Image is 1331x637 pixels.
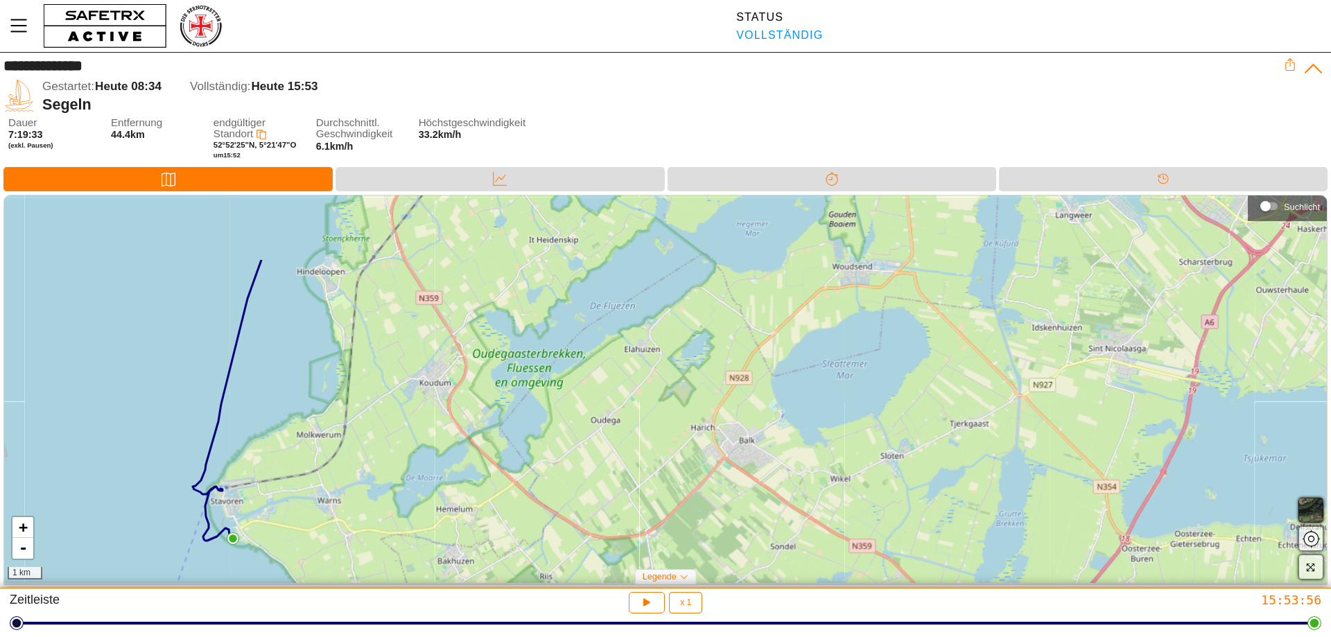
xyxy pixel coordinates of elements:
[8,567,42,579] div: 1 km
[680,598,691,607] span: x 1
[190,80,250,93] span: Vollständig:
[8,117,97,129] span: Dauer
[1255,196,1320,217] div: Suchlicht
[42,80,94,93] span: Gestartet:
[419,117,507,129] span: Höchstgeschwindigkeit
[3,167,333,191] div: Karte
[214,141,297,149] span: 52°52'25"N, 5°21'47"O
[227,532,239,545] img: PathEnd.svg
[668,167,996,191] div: Trennung
[1284,202,1320,212] div: Suchlicht
[336,167,664,191] div: Daten
[42,96,1284,114] div: Segeln
[178,3,223,49] img: RescueLogo.png
[10,592,442,613] div: Zeitleiste
[111,117,200,129] span: Entfernung
[316,117,405,140] span: Durchschnittl. Geschwindigkeit
[736,11,823,24] div: Status
[12,538,33,559] a: Zoom out
[251,80,317,93] span: Heute 15:53
[889,592,1321,608] div: 15:53:56
[12,517,33,538] a: Zoom in
[316,141,354,152] span: 6.1km/h
[214,116,266,140] span: endgültiger Standort
[8,129,43,140] span: 7:19:33
[736,29,823,42] div: Vollständig
[419,129,462,140] span: 33.2km/h
[3,80,35,112] img: SAILING.svg
[643,572,677,582] span: Legende
[95,80,162,93] span: Heute 08:34
[214,151,241,159] span: um 15:52
[999,167,1328,191] div: Timeline
[111,129,145,140] span: 44.4km
[8,141,97,150] span: (exkl. Pausen)
[669,592,702,613] button: x 1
